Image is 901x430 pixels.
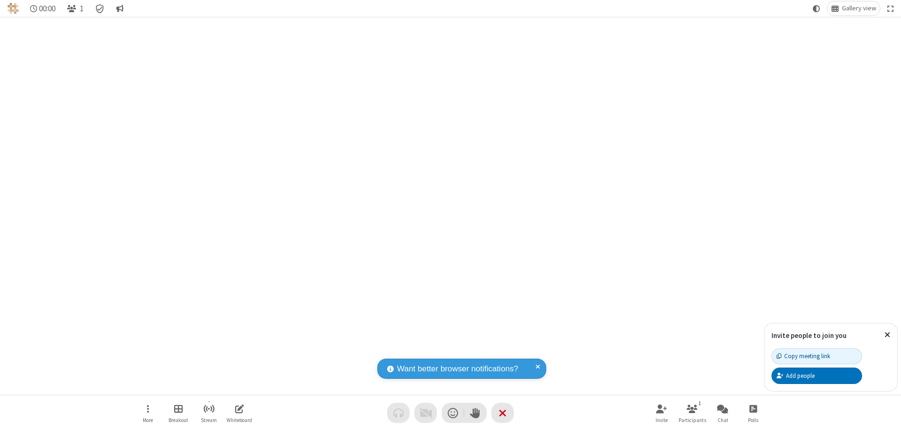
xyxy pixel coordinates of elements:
button: Open poll [739,399,767,426]
span: 00:00 [39,4,55,13]
span: Want better browser notifications? [397,363,518,375]
button: Using system theme [809,1,824,15]
button: Fullscreen [884,1,898,15]
span: Chat [718,417,728,423]
button: Send a reaction [442,403,464,423]
div: Timer [26,1,60,15]
label: Invite people to join you [771,331,847,340]
span: Breakout [168,417,188,423]
span: Whiteboard [227,417,252,423]
button: Manage Breakout Rooms [164,399,192,426]
button: End or leave meeting [491,403,514,423]
div: Meeting details Encryption enabled [91,1,109,15]
span: Invite [656,417,668,423]
button: Conversation [112,1,127,15]
span: 1 [80,4,84,13]
button: Copy meeting link [771,348,862,364]
button: Open shared whiteboard [225,399,253,426]
div: 1 [696,399,704,407]
button: Open menu [134,399,162,426]
button: Start streaming [195,399,223,426]
button: Audio problem - check your Internet connection or call by phone [387,403,410,423]
button: Raise hand [464,403,487,423]
button: Close popover [878,323,897,346]
span: Participants [679,417,706,423]
span: More [143,417,153,423]
button: Open chat [709,399,737,426]
span: Stream [201,417,217,423]
button: Change layout [827,1,880,15]
img: QA Selenium DO NOT DELETE OR CHANGE [8,3,19,14]
span: Polls [748,417,758,423]
button: Add people [771,368,862,384]
span: Gallery view [842,5,876,12]
div: Copy meeting link [777,352,830,361]
button: Video [414,403,437,423]
button: Open participant list [678,399,706,426]
button: Open participant list [63,1,87,15]
button: Invite participants (⌘+Shift+I) [648,399,676,426]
